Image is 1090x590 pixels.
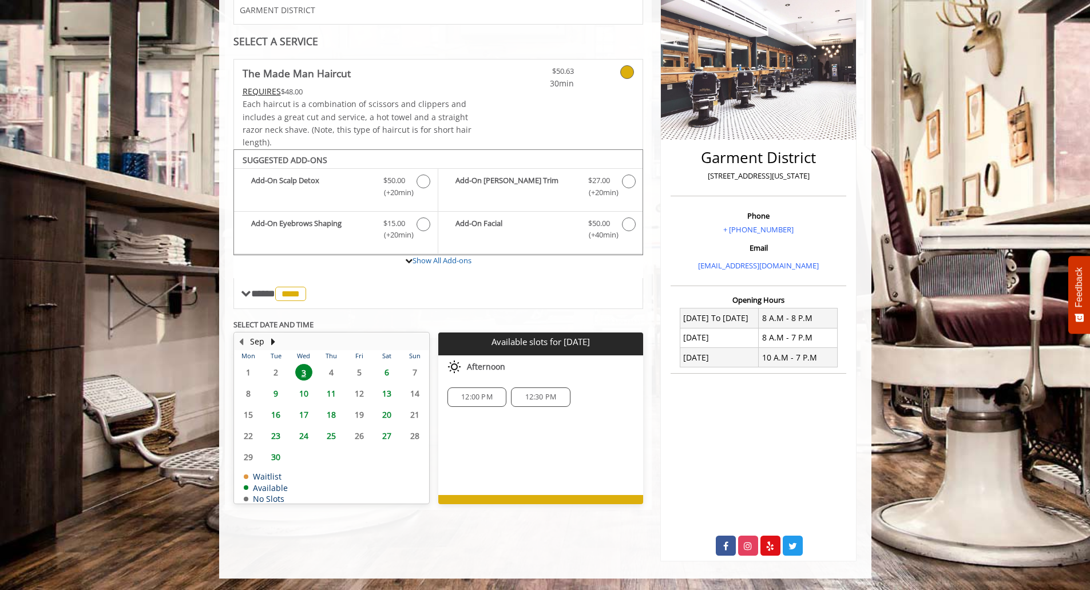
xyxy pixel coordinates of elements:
[267,449,284,465] span: 30
[262,350,290,362] th: Tue
[373,383,401,404] td: Select day13
[323,406,340,423] span: 18
[290,350,317,362] th: Wed
[373,425,401,446] td: Select day27
[267,427,284,444] span: 23
[673,170,843,182] p: [STREET_ADDRESS][US_STATE]
[373,404,401,425] td: Select day20
[233,319,314,330] b: SELECT DATE AND TIME
[318,383,345,404] td: Select day11
[673,244,843,252] h3: Email
[447,387,506,407] div: 12:00 PM
[233,36,644,47] div: SELECT A SERVICE
[447,360,461,374] img: afternoon slots
[244,472,288,481] td: Waitlist
[290,383,317,404] td: Select day10
[1074,267,1084,307] span: Feedback
[759,308,838,328] td: 8 A.M - 8 P.M
[290,404,317,425] td: Select day17
[240,6,315,14] span: GARMENT DISTRICT
[250,335,264,348] button: Sep
[461,393,493,402] span: 12:00 PM
[373,350,401,362] th: Sat
[235,350,262,362] th: Mon
[671,296,846,304] h3: Opening Hours
[680,348,759,367] td: [DATE]
[373,362,401,383] td: Select day6
[290,425,317,446] td: Select day24
[680,328,759,347] td: [DATE]
[673,149,843,166] h2: Garment District
[290,362,317,383] td: Select day3
[295,427,312,444] span: 24
[323,427,340,444] span: 25
[759,348,838,367] td: 10 A.M - 7 P.M
[673,212,843,220] h3: Phone
[243,155,327,165] b: SUGGESTED ADD-ONS
[295,385,312,402] span: 10
[378,427,395,444] span: 27
[269,335,278,348] button: Next Month
[413,255,471,266] a: Show All Add-ons
[401,350,429,362] th: Sun
[267,406,284,423] span: 16
[378,364,395,381] span: 6
[262,404,290,425] td: Select day16
[295,406,312,423] span: 17
[237,335,246,348] button: Previous Month
[680,308,759,328] td: [DATE] To [DATE]
[723,224,794,235] a: + [PHONE_NUMBER]
[318,425,345,446] td: Select day25
[378,385,395,402] span: 13
[295,364,312,381] span: 3
[525,393,557,402] span: 12:30 PM
[318,404,345,425] td: Select day18
[233,149,644,256] div: The Made Man Haircut Add-onS
[345,350,372,362] th: Fri
[262,383,290,404] td: Select day9
[467,362,505,371] span: Afternoon
[267,385,284,402] span: 9
[262,425,290,446] td: Select day23
[244,484,288,492] td: Available
[323,385,340,402] span: 11
[262,446,290,468] td: Select day30
[698,260,819,271] a: [EMAIL_ADDRESS][DOMAIN_NAME]
[244,494,288,503] td: No Slots
[1068,256,1090,334] button: Feedback - Show survey
[511,387,570,407] div: 12:30 PM
[378,406,395,423] span: 20
[318,350,345,362] th: Thu
[759,328,838,347] td: 8 A.M - 7 P.M
[443,337,639,347] p: Available slots for [DATE]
